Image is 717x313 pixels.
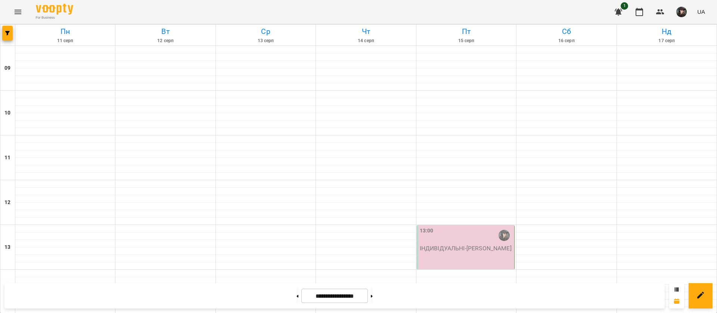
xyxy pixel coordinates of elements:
h6: 12 серп [117,37,214,44]
h6: Пт [418,26,515,37]
button: Menu [9,3,27,21]
h6: Чт [317,26,415,37]
h6: 10 [4,109,10,117]
span: UA [697,8,705,16]
h6: 11 [4,154,10,162]
h6: Пн [16,26,114,37]
h6: 15 серп [418,37,515,44]
h6: Вт [117,26,214,37]
span: 1 [621,2,628,10]
h6: 14 серп [317,37,415,44]
h6: 17 серп [618,37,716,44]
label: 13:00 [420,227,434,235]
button: UA [694,5,708,19]
h6: Ср [217,26,314,37]
h6: Нд [618,26,716,37]
span: For Business [36,15,73,20]
img: 263e74ab04eeb3646fb982e871862100.jpg [676,7,687,17]
p: ІНДИВІДУАЛЬНІ - [PERSON_NAME] [420,244,513,253]
h6: 13 серп [217,37,314,44]
h6: 13 [4,243,10,251]
h6: 11 серп [16,37,114,44]
img: Стяжкіна Ірина [499,230,510,241]
h6: Сб [518,26,615,37]
h6: 09 [4,64,10,72]
img: Voopty Logo [36,4,73,15]
h6: 16 серп [518,37,615,44]
h6: 12 [4,198,10,207]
